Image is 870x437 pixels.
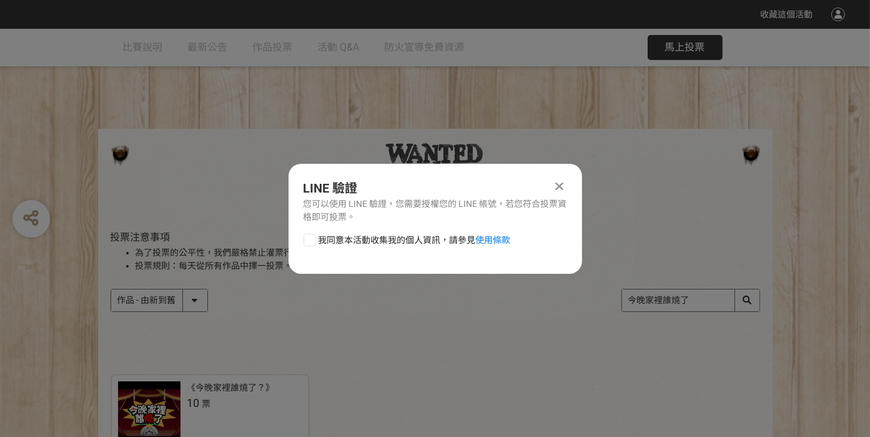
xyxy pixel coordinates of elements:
[111,213,760,228] h1: 投票列表
[304,198,567,224] div: 您可以使用 LINE 驗證，您需要授權您的 LINE 帳號，若您符合投票資格即可投票。
[188,29,228,66] a: 最新公告
[136,246,760,259] li: 為了投票的公平性，我們嚴格禁止灌票行為，所有投票者皆需經過 LINE 登入認證。
[304,179,567,198] div: LINE 驗證
[123,41,163,53] span: 比賽說明
[187,396,199,409] span: 10
[123,29,163,66] a: 比賽說明
[188,41,228,53] span: 最新公告
[385,41,465,53] span: 防火宣導免費資源
[318,41,360,53] span: 活動 Q&A
[665,41,705,53] span: 馬上投票
[111,231,171,243] span: 投票注意事項
[622,289,759,311] input: 搜尋作品
[385,29,465,66] a: 防火宣導免費資源
[202,399,210,409] span: 票
[187,381,274,394] div: 《今晚家裡誰燒了？》
[136,259,760,273] li: 投票規則：每天從所有作品中擇一投票。
[476,235,511,245] a: 使用條款
[319,234,511,247] span: 我同意本活動收集我的個人資訊，請參見
[648,35,723,60] button: 馬上投票
[760,9,813,19] span: 收藏這個活動
[253,29,293,66] a: 作品投票
[253,41,293,53] span: 作品投票
[318,29,360,66] a: 活動 Q&A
